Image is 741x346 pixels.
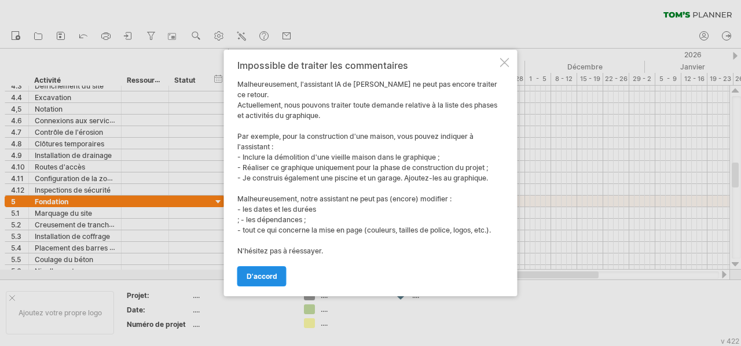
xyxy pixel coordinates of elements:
font: Malheureusement, notre assistant ne peut pas (encore) modifier : [237,194,452,203]
font: Malheureusement, l'assistant IA de [PERSON_NAME] ne peut pas encore traiter ce retour. [237,80,497,99]
font: Par exemple, pour la construction d'une maison, vous pouvez indiquer à l'assistant : [237,132,474,151]
font: Actuellement, nous pouvons traiter toute demande relative à la liste des phases et activités du g... [237,101,497,120]
font: Impossible de traiter les commentaires [237,60,408,71]
font: - Réaliser ce graphique uniquement pour la phase de construction du projet ; [237,163,488,172]
font: - les dates et les durées [237,205,316,214]
font: - Inclure la démolition d'une vieille maison dans le graphique ; [237,153,439,161]
font: - tout ce qui concerne la mise en page (couleurs, tailles de police, logos, etc.). [237,226,491,234]
font: d'accord [247,272,277,281]
a: d'accord [237,266,287,286]
font: N'hésitez pas à réessayer. [237,246,323,255]
font: - Je construis également une piscine et un garage. Ajoutez-les au graphique. [237,174,488,182]
font: ; - les dépendances ; [237,215,306,224]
